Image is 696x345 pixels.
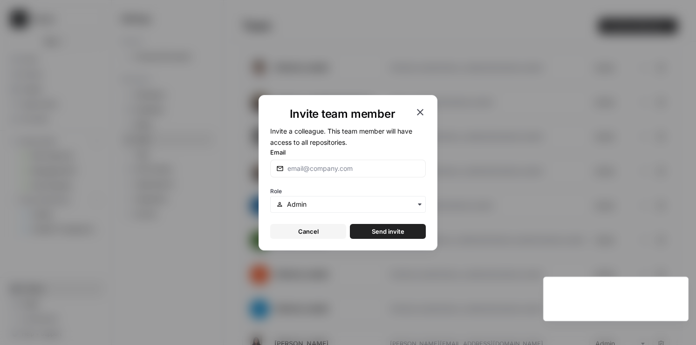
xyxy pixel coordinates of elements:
button: Cancel [270,224,346,239]
h1: Invite team member [270,107,415,122]
span: Role [270,188,282,195]
span: Send invite [372,227,404,236]
input: email@company.com [287,164,420,173]
span: Invite a colleague. This team member will have access to all repositories. [270,127,412,146]
button: Send invite [350,224,426,239]
input: Admin [287,200,420,209]
label: Email [270,148,426,157]
span: Cancel [298,227,319,236]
